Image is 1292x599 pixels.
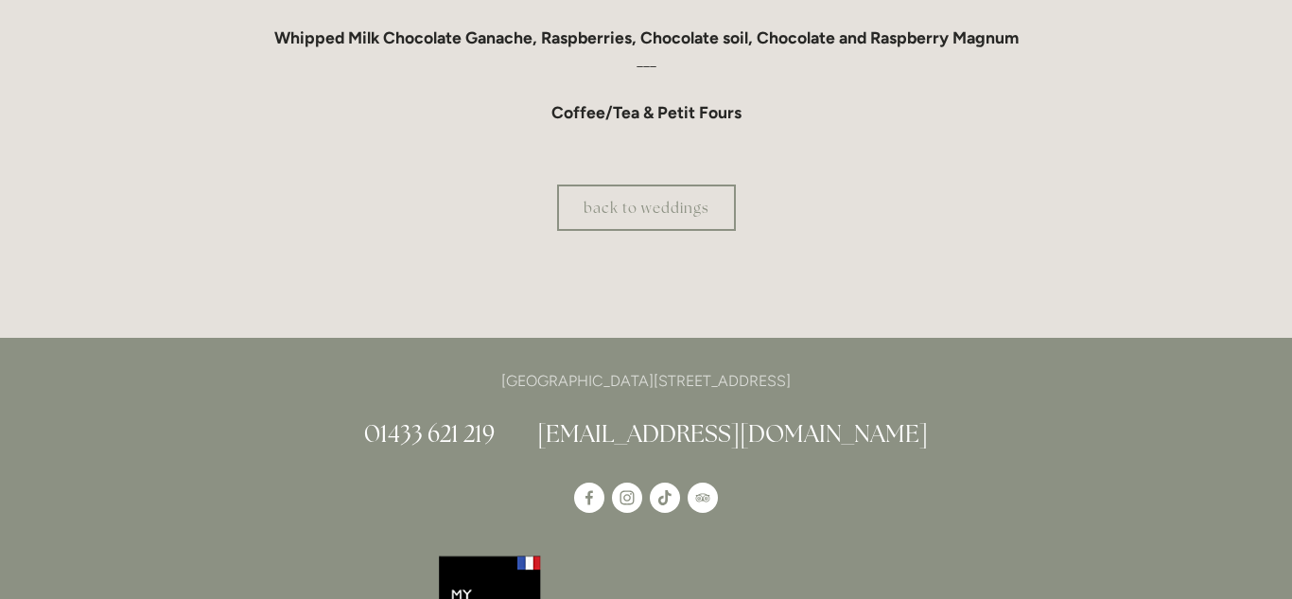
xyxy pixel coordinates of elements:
[574,483,604,513] a: Losehill House Hotel & Spa
[194,52,1098,72] div: ___
[194,102,1098,122] div: Coffee/Tea & Petit Fours
[537,418,928,449] a: [EMAIL_ADDRESS][DOMAIN_NAME]
[650,483,680,513] a: TikTok
[612,483,642,513] a: Instagram
[364,418,495,449] a: 01433 621 219
[194,27,1098,47] div: Whipped Milk Chocolate Ganache, Raspberries, Chocolate soil, Chocolate and Raspberry Magnum
[194,368,1098,394] p: [GEOGRAPHIC_DATA][STREET_ADDRESS]
[688,483,718,513] a: TripAdvisor
[557,185,736,231] a: back to weddings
